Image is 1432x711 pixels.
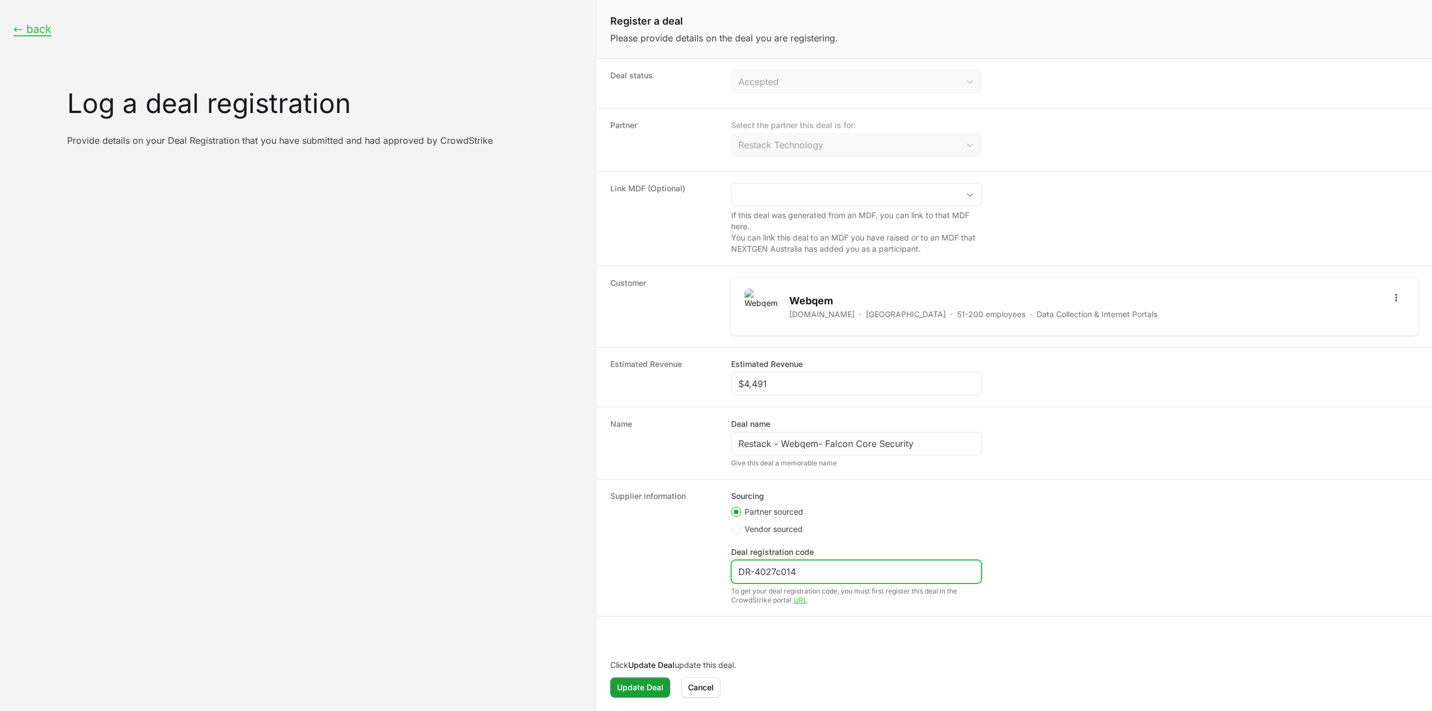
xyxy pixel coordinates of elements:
[745,289,780,324] img: Webqem
[610,120,718,160] dt: Partner
[67,90,583,117] h1: Log a deal registration
[13,22,51,36] button: ← back
[610,491,718,605] dt: Supplier information
[738,75,959,88] div: Accepted
[597,59,1432,616] dl: Create activity form
[859,309,861,320] span: ·
[731,587,982,605] div: To get your deal registration code, you must first register this deal in the CrowdStrike portal
[610,660,1419,671] p: Click update this deal.
[610,359,718,395] dt: Estimated Revenue
[610,677,670,698] button: Update Deal
[731,491,764,502] legend: Sourcing
[67,135,568,146] p: Provide details on your Deal Registration that you have submitted and had approved by CrowdStrike
[1037,309,1157,320] p: Data Collection & Internet Portals
[731,210,982,255] p: If this deal was generated from an MDF, you can link to that MDF here. You can link this deal to ...
[731,120,982,131] label: Select the partner this deal is for:
[957,309,1025,320] p: 51-200 employees
[950,309,953,320] span: ·
[731,547,814,558] label: Deal registration code
[789,309,855,320] a: [DOMAIN_NAME]
[866,309,946,320] p: [GEOGRAPHIC_DATA]
[610,70,718,97] dt: Deal status
[688,681,714,694] span: Cancel
[610,31,1419,45] p: Please provide details on the deal you are registering.
[1387,289,1405,307] button: Open options
[731,459,982,468] div: Give this deal a memorable name
[617,681,663,694] span: Update Deal
[732,70,981,93] button: Accepted
[959,183,981,206] div: Open
[731,359,803,370] label: Estimated Revenue
[745,506,803,517] span: Partner sourced
[731,418,770,430] label: Deal name
[789,293,1157,309] h2: Webqem
[745,524,803,535] span: Vendor sourced
[959,134,981,156] div: Open
[610,183,718,255] dt: Link MDF (Optional)
[610,277,718,336] dt: Customer
[628,660,675,670] b: Update Deal
[610,13,1419,29] h1: Register a deal
[681,677,720,698] button: Cancel
[610,418,718,468] dt: Name
[738,377,974,390] input: $
[794,596,807,604] a: URL
[1030,309,1032,320] span: ·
